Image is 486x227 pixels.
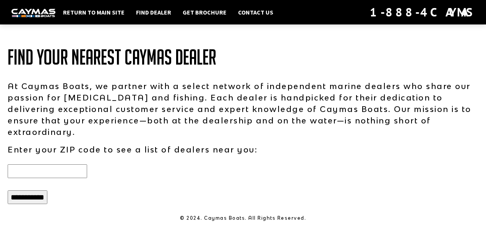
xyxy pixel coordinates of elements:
[8,80,478,138] p: At Caymas Boats, we partner with a select network of independent marine dealers who share our pas...
[59,7,128,17] a: Return to main site
[370,4,475,21] div: 1-888-4CAYMAS
[8,144,478,155] p: Enter your ZIP code to see a list of dealers near you:
[11,9,55,17] img: white-logo-c9c8dbefe5ff5ceceb0f0178aa75bf4bb51f6bca0971e226c86eb53dfe498488.png
[132,7,175,17] a: Find Dealer
[179,7,230,17] a: Get Brochure
[234,7,277,17] a: Contact Us
[8,215,478,222] p: © 2024. Caymas Boats. All Rights Reserved.
[8,46,478,69] h1: Find Your Nearest Caymas Dealer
